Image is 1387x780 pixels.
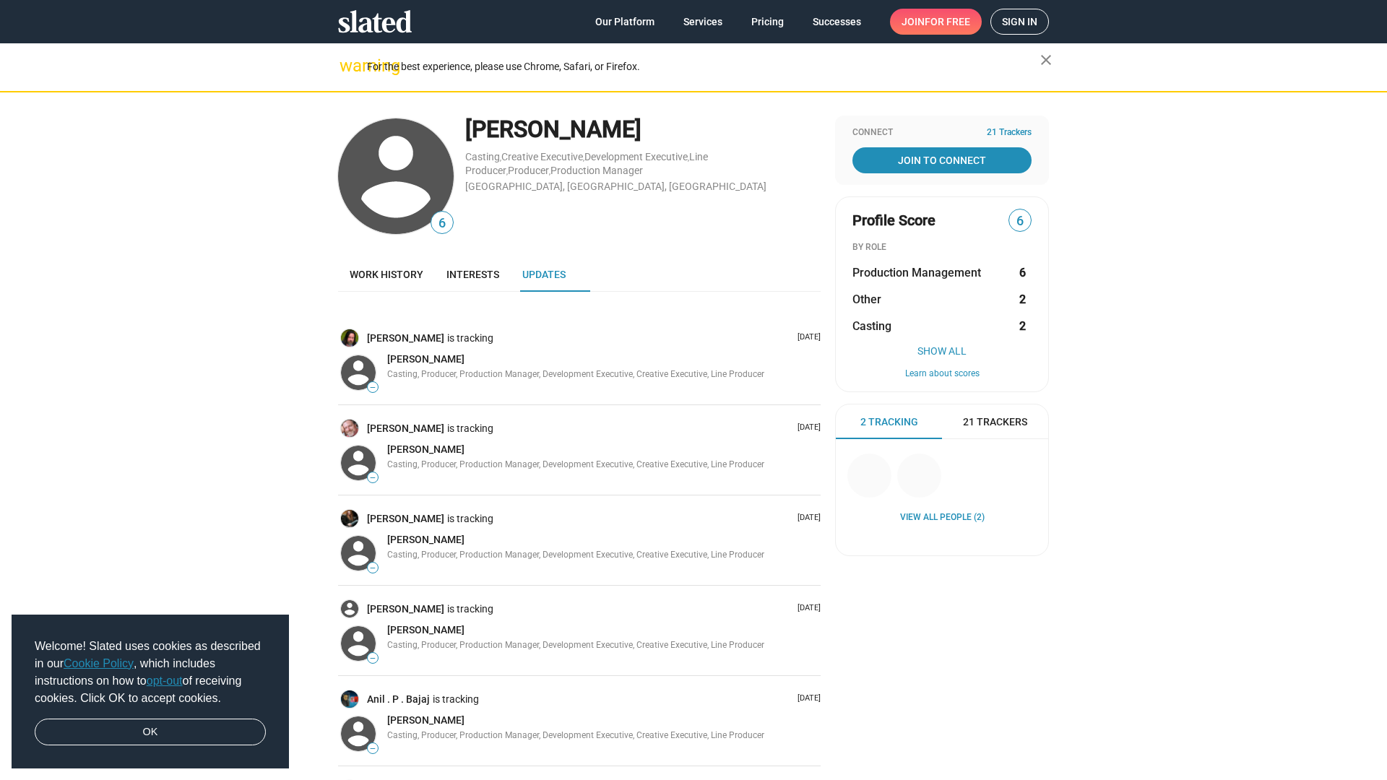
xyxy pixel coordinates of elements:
a: Pricing [740,9,795,35]
img: Bjorn Jiskoot, Jr. [341,329,358,347]
div: For the best experience, please use Chrome, Safari, or Firefox. [367,57,1040,77]
span: — [368,745,378,753]
img: Joel Franco [341,420,358,437]
button: Learn about scores [852,368,1032,380]
span: Other [852,292,881,307]
a: View all People (2) [900,512,985,524]
span: Our Platform [595,9,654,35]
div: BY ROLE [852,242,1032,253]
span: Casting, Producer, Production Manager, Development Executive, Creative Executive, Line Producer [387,369,764,379]
span: is tracking [447,331,496,345]
span: , [500,154,501,162]
a: Interests [435,257,511,292]
span: — [368,474,378,482]
p: [DATE] [792,693,821,704]
a: [PERSON_NAME] [387,352,465,366]
span: , [549,168,550,175]
span: , [688,154,689,162]
img: Anil . P . Bajaj [341,690,358,708]
span: 6 [1009,212,1031,231]
a: Creative Executive [501,151,583,162]
a: [PERSON_NAME] [367,422,447,435]
span: Sign in [1002,9,1037,34]
span: Pricing [751,9,784,35]
button: Show All [852,345,1032,357]
a: [PERSON_NAME] [367,602,447,616]
a: Updates [511,257,577,292]
span: Production Management [852,265,981,280]
a: Anil . P . Bajaj [367,693,433,706]
a: Successes [801,9,873,35]
mat-icon: warning [340,57,357,74]
a: [PERSON_NAME] [387,443,465,456]
span: Interests [446,269,499,280]
span: is tracking [447,512,496,526]
span: Casting, Producer, Production Manager, Development Executive, Creative Executive, Line Producer [387,730,764,740]
a: Development Executive [584,151,688,162]
a: Production Manager [550,165,643,176]
span: [PERSON_NAME] [387,714,465,726]
p: [DATE] [792,513,821,524]
a: dismiss cookie message [35,719,266,746]
span: Join [902,9,970,35]
span: 6 [431,214,453,233]
a: Cookie Policy [64,657,134,669]
span: is tracking [447,422,496,435]
a: opt-out [147,675,183,687]
a: Join To Connect [852,147,1032,173]
a: [PERSON_NAME] [387,714,465,727]
a: Sign in [990,9,1049,35]
span: Join To Connect [855,147,1029,173]
span: — [368,564,378,572]
span: is tracking [447,602,496,616]
span: Work history [350,269,423,280]
span: — [368,654,378,662]
span: Welcome! Slated uses cookies as described in our , which includes instructions on how to of recei... [35,638,266,707]
strong: 2 [1019,318,1026,334]
a: [PERSON_NAME] [367,331,447,345]
a: Producer [508,165,549,176]
a: Casting [465,151,500,162]
img: Geoffrey Howard [341,600,358,617]
span: — [368,383,378,391]
mat-icon: close [1037,51,1055,69]
a: [GEOGRAPHIC_DATA], [GEOGRAPHIC_DATA], [GEOGRAPHIC_DATA] [465,181,766,192]
a: Joinfor free [890,9,982,35]
span: , [583,154,584,162]
span: Services [683,9,722,35]
span: [PERSON_NAME] [387,353,465,365]
span: is tracking [433,693,482,706]
div: Connect [852,127,1032,139]
span: 2 Tracking [860,415,918,429]
p: [DATE] [792,603,821,614]
span: Updates [522,269,566,280]
a: Line Producer [465,151,708,176]
span: 21 Trackers [963,415,1027,429]
p: [DATE] [792,422,821,433]
span: Casting [852,318,891,334]
div: [PERSON_NAME] [465,114,821,145]
a: [PERSON_NAME] [367,512,447,526]
a: Services [672,9,734,35]
img: Mike Hall [341,510,358,527]
span: , [506,168,508,175]
div: cookieconsent [12,615,289,769]
span: Casting, Producer, Production Manager, Development Executive, Creative Executive, Line Producer [387,640,764,650]
a: Our Platform [584,9,666,35]
span: [PERSON_NAME] [387,624,465,636]
span: [PERSON_NAME] [387,443,465,455]
strong: 2 [1019,292,1026,307]
span: Casting, Producer, Production Manager, Development Executive, Creative Executive, Line Producer [387,550,764,560]
span: [PERSON_NAME] [387,534,465,545]
span: Casting, Producer, Production Manager, Development Executive, Creative Executive, Line Producer [387,459,764,469]
span: Successes [813,9,861,35]
strong: 6 [1019,265,1026,280]
span: 21 Trackers [987,127,1032,139]
p: [DATE] [792,332,821,343]
a: Work history [338,257,435,292]
a: [PERSON_NAME] [387,623,465,637]
span: Profile Score [852,211,936,230]
a: [PERSON_NAME] [387,533,465,547]
span: for free [925,9,970,35]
